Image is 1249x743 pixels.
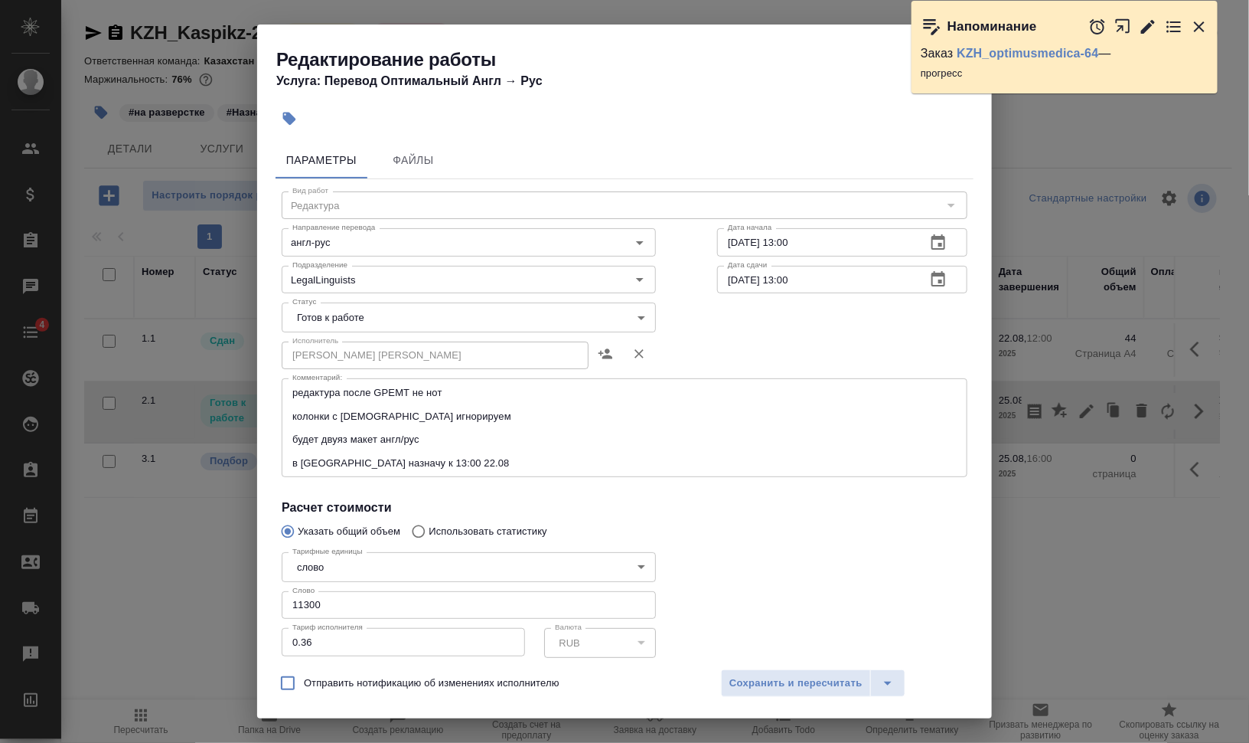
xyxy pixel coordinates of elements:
div: Готов к работе [282,303,656,332]
div: split button [721,669,905,697]
a: KZH_optimusmedica-64 [957,47,1098,60]
button: Open [629,269,651,290]
button: Назначить [589,335,622,372]
h4: Услуга: Перевод Оптимальный Англ → Рус [276,72,992,90]
span: Параметры [285,151,358,170]
h4: Расчет стоимости [282,499,967,517]
span: Сохранить и пересчитать [729,675,863,692]
h2: Редактирование работы [276,47,992,72]
button: Готов к работе [292,311,369,324]
button: Отложить [1088,18,1107,36]
p: Заказ — [921,46,1208,61]
button: Добавить тэг [272,102,306,136]
button: Открыть в новой вкладке [1114,10,1132,43]
button: Закрыть [1190,18,1208,36]
p: Напоминание [947,19,1037,34]
button: Удалить [622,335,656,372]
button: слово [292,561,328,574]
div: RUB [544,628,657,657]
div: слово [282,552,656,581]
span: Файлы [377,151,450,170]
textarea: редактура после GPEMT не нот колонки с [DEMOGRAPHIC_DATA] игнорируем будет двуяз макет англ/рус в... [292,387,957,470]
span: Отправить нотификацию об изменениях исполнителю [304,676,559,691]
button: RUB [555,637,585,650]
button: Open [629,232,651,254]
p: прогресс [921,66,1208,81]
button: Перейти в todo [1165,18,1183,36]
button: Редактировать [1139,18,1157,36]
button: Сохранить и пересчитать [721,669,871,697]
